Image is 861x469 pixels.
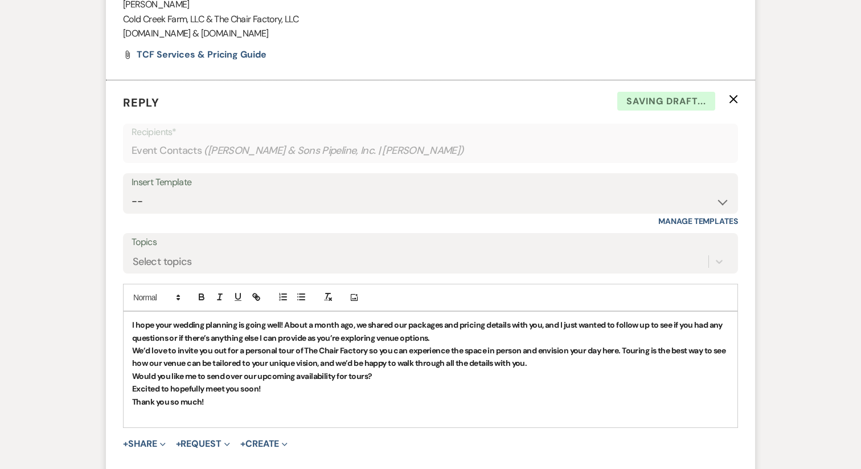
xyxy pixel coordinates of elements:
[132,234,729,251] label: Topics
[240,439,245,448] span: +
[617,92,715,111] span: Saving draft...
[137,50,266,59] a: TCF Services & Pricing Guide
[132,320,724,342] strong: I hope your wedding planning is going well! About a month ago, we shared our packages and pricing...
[132,140,729,162] div: Event Contacts
[123,95,159,110] span: Reply
[123,439,128,448] span: +
[176,439,230,448] button: Request
[132,174,729,191] div: Insert Template
[133,254,192,270] div: Select topics
[137,48,266,60] span: TCF Services & Pricing Guide
[658,216,738,226] a: Manage Templates
[123,13,298,25] span: Cold Creek Farm, LLC & The Chair Factory, LLC
[204,143,464,158] span: ( [PERSON_NAME] & Sons Pipeline, Inc. | [PERSON_NAME] )
[132,397,204,407] strong: Thank you so much!
[123,439,166,448] button: Share
[132,125,729,140] p: Recipients*
[123,27,268,39] span: [DOMAIN_NAME] & [DOMAIN_NAME]
[132,371,372,381] strong: Would you like me to send over our upcoming availability for tours?
[176,439,181,448] span: +
[132,345,727,368] strong: We’d love to invite you out for a personal tour of The Chair Factory so you can experience the sp...
[132,384,260,394] strong: Excited to hopefully meet you soon!
[240,439,288,448] button: Create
